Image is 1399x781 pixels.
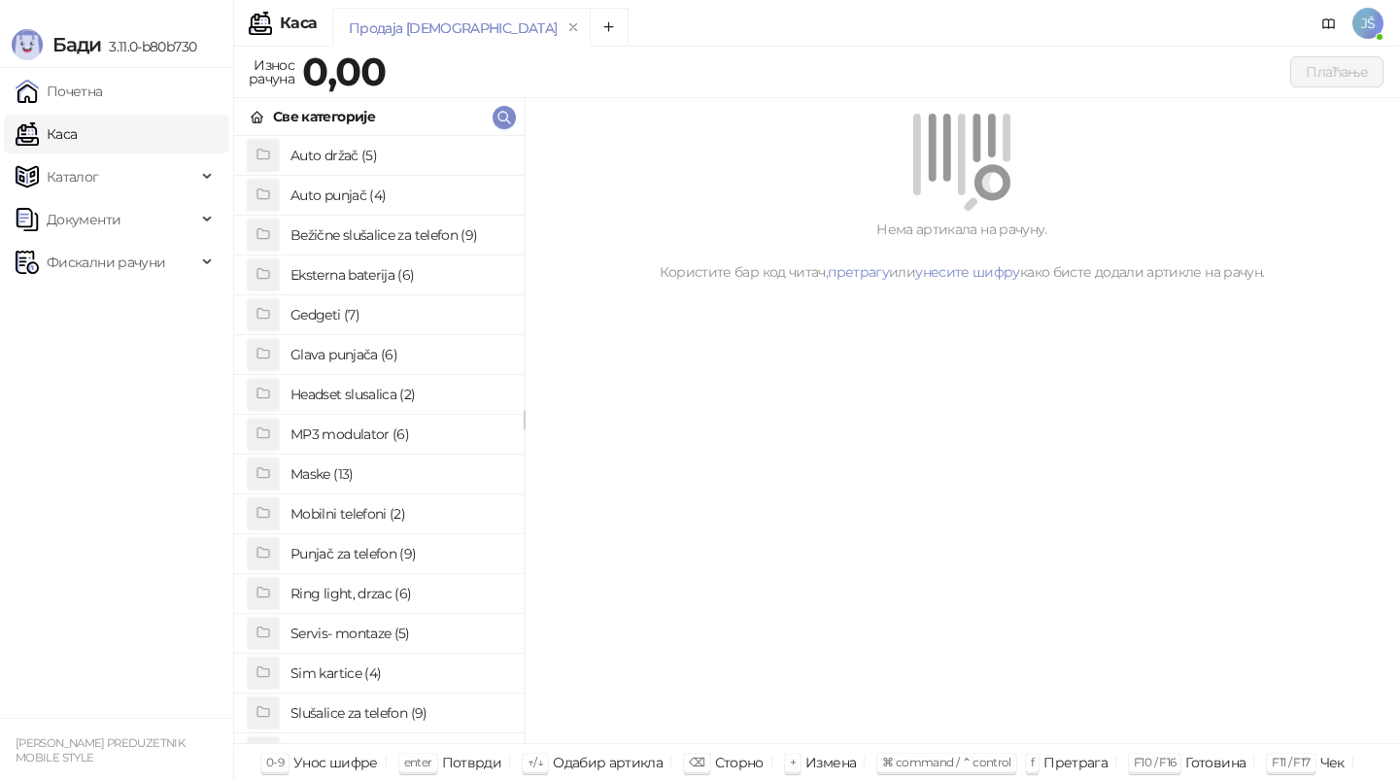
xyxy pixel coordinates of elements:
[1031,755,1034,769] span: f
[12,29,43,60] img: Logo
[47,243,165,282] span: Фискални рачуни
[302,48,386,95] strong: 0,00
[1290,56,1383,87] button: Плаћање
[101,38,196,55] span: 3.11.0-b80b730
[273,106,375,127] div: Све категорије
[290,658,508,689] h4: Sim kartice (4)
[290,180,508,211] h4: Auto punjač (4)
[553,750,663,775] div: Одабир артикла
[689,755,704,769] span: ⌫
[404,755,432,769] span: enter
[290,578,508,609] h4: Ring light, drzac (6)
[290,697,508,729] h4: Slušalice za telefon (9)
[790,755,796,769] span: +
[293,750,378,775] div: Унос шифре
[1185,750,1245,775] div: Готовина
[290,140,508,171] h4: Auto držač (5)
[234,136,524,743] div: grid
[1272,755,1310,769] span: F11 / F17
[47,157,99,196] span: Каталог
[16,72,103,111] a: Почетна
[16,736,185,764] small: [PERSON_NAME] PREDUZETNIK MOBILE STYLE
[290,299,508,330] h4: Gedgeti (7)
[442,750,502,775] div: Потврди
[245,52,298,91] div: Износ рачуна
[290,379,508,410] h4: Headset slusalica (2)
[805,750,856,775] div: Измена
[828,263,889,281] a: претрагу
[715,750,764,775] div: Сторно
[16,115,77,153] a: Каса
[266,755,284,769] span: 0-9
[561,19,586,36] button: remove
[1043,750,1108,775] div: Претрага
[290,618,508,649] h4: Servis- montaze (5)
[290,259,508,290] h4: Eksterna baterija (6)
[290,220,508,251] h4: Bežične slušalice za telefon (9)
[47,200,120,239] span: Документи
[882,755,1011,769] span: ⌘ command / ⌃ control
[280,16,317,31] div: Каса
[290,538,508,569] h4: Punjač za telefon (9)
[290,339,508,370] h4: Glava punjača (6)
[548,219,1376,283] div: Нема артикала на рачуну. Користите бар код читач, или како бисте додали артикле на рачун.
[528,755,543,769] span: ↑/↓
[290,458,508,490] h4: Maske (13)
[1352,8,1383,39] span: JŠ
[52,33,101,56] span: Бади
[290,419,508,450] h4: MP3 modulator (6)
[915,263,1020,281] a: унесите шифру
[1134,755,1176,769] span: F10 / F16
[590,8,629,47] button: Add tab
[1314,8,1345,39] a: Документација
[349,17,557,39] div: Продаја [DEMOGRAPHIC_DATA]
[290,737,508,768] h4: Staklo za telefon (7)
[1320,750,1345,775] div: Чек
[290,498,508,529] h4: Mobilni telefoni (2)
